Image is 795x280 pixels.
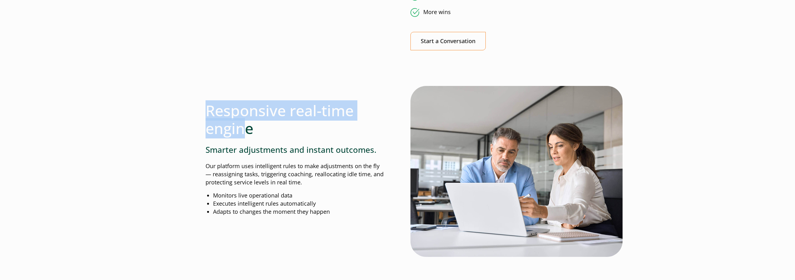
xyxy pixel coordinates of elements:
[213,192,385,200] li: Monitors live operational data
[206,162,385,187] p: Our platform uses intelligent rules to make adjustments on the fly— reassigning tasks, triggering...
[206,102,385,137] h2: Responsive real-time engine
[410,86,623,257] img: Working with Intradiem's platform
[410,32,486,50] a: Start a Conversation
[410,8,590,17] li: More wins
[206,145,385,155] h3: Smarter adjustments and instant outcomes.
[213,200,385,208] li: Executes intelligent rules automatically
[213,208,385,216] li: Adapts to changes the moment they happen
